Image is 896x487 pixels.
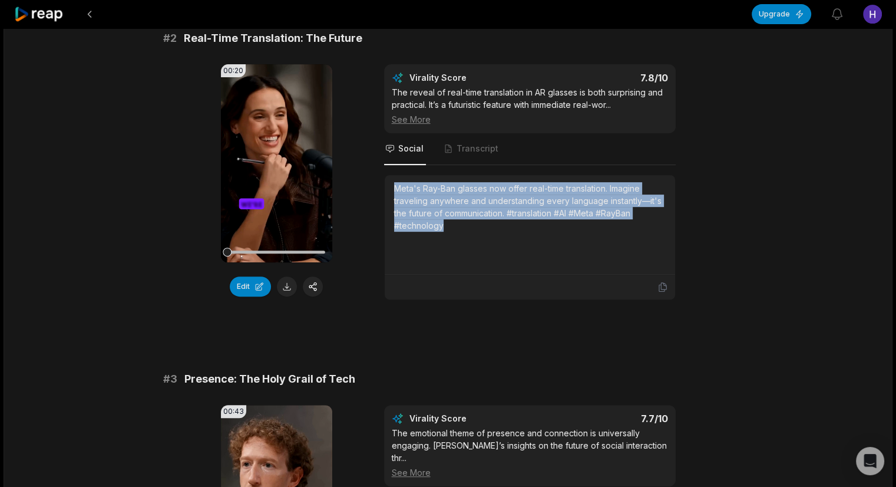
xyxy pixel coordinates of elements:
div: Virality Score [409,413,536,425]
button: Edit [230,277,271,297]
div: See More [392,113,668,126]
div: Meta's Ray-Ban glasses now offer real-time translation. Imagine traveling anywhere and understand... [394,182,666,232]
nav: Tabs [384,133,676,165]
div: The reveal of real-time translation in AR glasses is both surprising and practical. It’s a futuri... [392,86,668,126]
span: Presence: The Holy Grail of Tech [184,371,355,387]
span: # 2 [163,30,177,47]
span: Transcript [457,143,498,154]
div: The emotional theme of presence and connection is universally engaging. [PERSON_NAME]’s insights ... [392,427,668,479]
div: 7.7 /10 [541,413,668,425]
div: Open Intercom Messenger [856,447,884,475]
span: Social [398,143,424,154]
button: Upgrade [752,4,811,24]
div: Virality Score [409,72,536,84]
div: 7.8 /10 [541,72,668,84]
div: See More [392,466,668,479]
span: # 3 [163,371,177,387]
video: Your browser does not support mp4 format. [221,64,332,262]
span: Real-Time Translation: The Future [184,30,362,47]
